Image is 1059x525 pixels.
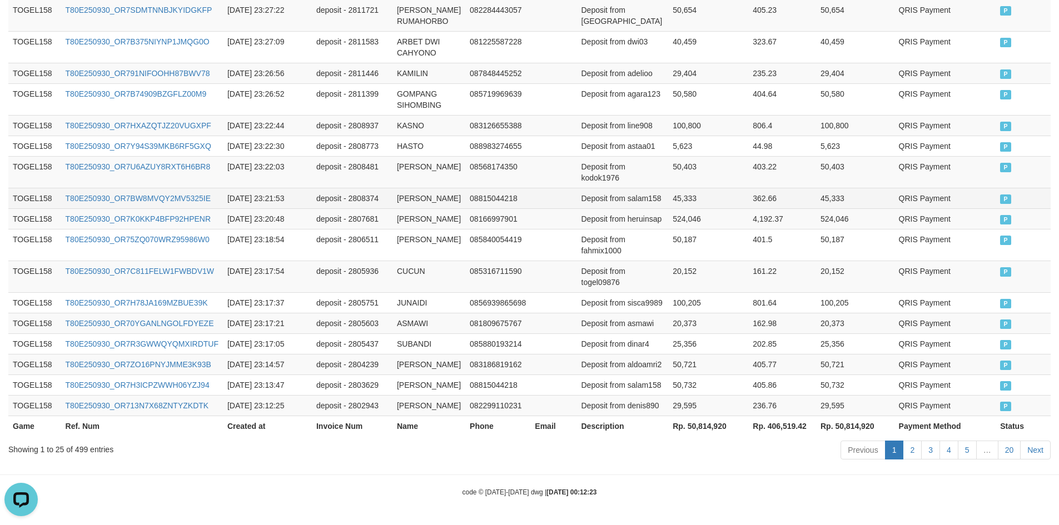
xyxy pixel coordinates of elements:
td: QRIS Payment [894,83,996,115]
td: 083126655388 [465,115,530,136]
td: Deposit from adelioo [577,63,669,83]
td: QRIS Payment [894,354,996,374]
td: 50,403 [816,156,894,188]
th: Rp. 50,814,920 [668,416,748,436]
td: deposit - 2804239 [312,354,392,374]
a: 20 [998,441,1021,459]
a: Previous [841,441,885,459]
td: 08568174350 [465,156,530,188]
td: deposit - 2802943 [312,395,392,416]
td: 081225587228 [465,31,530,63]
td: Deposit from heruinsap [577,208,669,229]
td: 524,046 [668,208,748,229]
td: 45,333 [816,188,894,208]
td: TOGEL158 [8,136,61,156]
td: deposit - 2808374 [312,188,392,208]
td: Deposit from sisca9989 [577,292,669,313]
td: 50,187 [816,229,894,261]
td: 45,333 [668,188,748,208]
td: 100,800 [816,115,894,136]
a: 4 [939,441,958,459]
td: 5,623 [816,136,894,156]
td: deposit - 2805603 [312,313,392,333]
td: deposit - 2811399 [312,83,392,115]
span: PAID [1000,215,1011,224]
th: Ref. Num [61,416,223,436]
span: PAID [1000,402,1011,411]
td: Deposit from salam158 [577,188,669,208]
strong: [DATE] 00:12:23 [546,488,596,496]
td: [DATE] 23:20:48 [223,208,312,229]
td: 403.22 [748,156,816,188]
td: 085840054419 [465,229,530,261]
th: Created at [223,416,312,436]
td: [DATE] 23:13:47 [223,374,312,395]
td: [DATE] 23:14:57 [223,354,312,374]
td: 44.98 [748,136,816,156]
td: TOGEL158 [8,292,61,313]
td: 50,732 [668,374,748,395]
td: 323.67 [748,31,816,63]
a: T80E250930_OR7H3ICPZWWH06YZJ94 [66,381,210,389]
td: [PERSON_NAME] [392,374,465,395]
td: 25,356 [668,333,748,354]
td: 100,205 [816,292,894,313]
td: Deposit from kodok1976 [577,156,669,188]
a: T80E250930_OR7ZO16PNYJMME3K93B [66,360,211,369]
td: 162.98 [748,313,816,333]
td: Deposit from fahmix1000 [577,229,669,261]
span: PAID [1000,90,1011,99]
td: Deposit from dwi03 [577,31,669,63]
td: GOMPANG SIHOMBING [392,83,465,115]
td: 100,205 [668,292,748,313]
a: 2 [903,441,922,459]
td: [DATE] 23:22:30 [223,136,312,156]
div: Showing 1 to 25 of 499 entries [8,439,433,455]
td: deposit - 2806511 [312,229,392,261]
td: deposit - 2805936 [312,261,392,292]
button: Open LiveChat chat widget [4,4,38,38]
td: CUCUN [392,261,465,292]
th: Game [8,416,61,436]
td: 4,192.37 [748,208,816,229]
td: 405.77 [748,354,816,374]
td: 50,732 [816,374,894,395]
td: 29,595 [668,395,748,416]
td: 202.85 [748,333,816,354]
td: [DATE] 23:22:03 [223,156,312,188]
td: 362.66 [748,188,816,208]
small: code © [DATE]-[DATE] dwg | [463,488,597,496]
td: 08815044218 [465,374,530,395]
a: T80E250930_OR7B375NIYNP1JMQG0O [66,37,210,46]
td: TOGEL158 [8,188,61,208]
a: T80E250930_OR70YGANLNGOLFDYEZE [66,319,214,328]
a: T80E250930_OR713N7X68ZNTYZKDTK [66,401,209,410]
td: [DATE] 23:12:25 [223,395,312,416]
td: QRIS Payment [894,136,996,156]
a: T80E250930_OR791NIFOOHH87BWV78 [66,69,210,78]
td: 20,152 [816,261,894,292]
td: deposit - 2811446 [312,63,392,83]
td: deposit - 2811583 [312,31,392,63]
td: [DATE] 23:17:54 [223,261,312,292]
td: QRIS Payment [894,374,996,395]
td: 50,721 [816,354,894,374]
td: Deposit from salam158 [577,374,669,395]
td: [DATE] 23:26:52 [223,83,312,115]
td: [DATE] 23:17:05 [223,333,312,354]
td: TOGEL158 [8,208,61,229]
td: 50,721 [668,354,748,374]
th: Name [392,416,465,436]
td: 20,152 [668,261,748,292]
td: [DATE] 23:17:21 [223,313,312,333]
a: T80E250930_OR7HXAZQTJZ20VUGXPF [66,121,211,130]
td: Deposit from line908 [577,115,669,136]
td: QRIS Payment [894,261,996,292]
a: T80E250930_OR7U6AZUY8RXT6H6BR8 [66,162,211,171]
td: deposit - 2807681 [312,208,392,229]
a: T80E250930_OR7K0KKP4BFP92HPENR [66,214,211,223]
td: deposit - 2808481 [312,156,392,188]
a: T80E250930_OR7SDMTNNBJKYIDGKFP [66,6,212,14]
td: 405.86 [748,374,816,395]
th: Payment Method [894,416,996,436]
